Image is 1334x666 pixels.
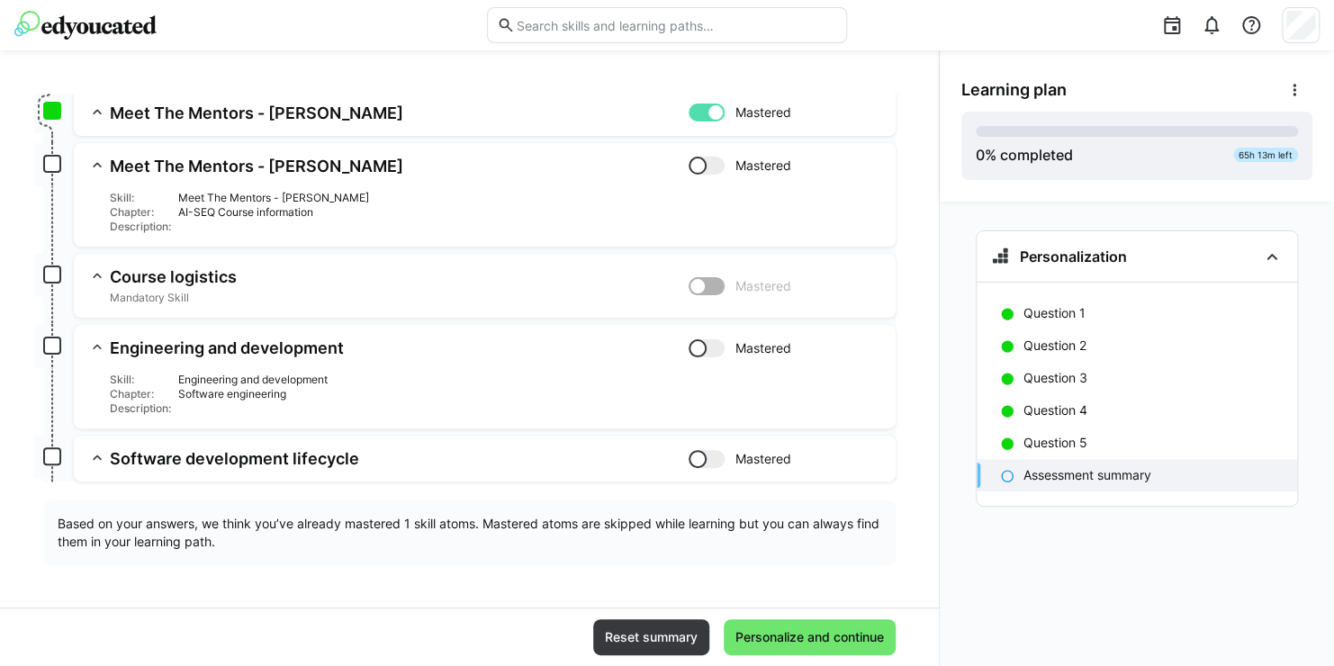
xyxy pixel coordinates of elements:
h3: Personalization [1020,247,1127,265]
span: Reset summary [602,628,700,646]
span: 0 [976,146,985,164]
div: Software engineering [178,387,881,401]
p: Question 2 [1023,337,1086,355]
span: Mastered [735,339,791,357]
div: Description: [110,401,171,416]
p: Question 1 [1023,304,1086,322]
button: Personalize and continue [724,619,896,655]
span: Mastered [735,103,791,121]
span: Personalize and continue [733,628,887,646]
div: 65h 13m left [1233,148,1298,162]
h3: Meet The Mentors - [PERSON_NAME] [110,103,689,123]
h3: Engineering and development [110,337,689,358]
p: Assessment summary [1023,466,1151,484]
span: Mastered [735,450,791,468]
div: Skill: [110,373,171,387]
div: AI-SEQ Course information [178,205,881,220]
div: Description: [110,220,171,234]
span: Mandatory Skill [110,291,689,305]
span: Mastered [735,157,791,175]
span: Mastered [735,277,791,295]
h3: Meet The Mentors - [PERSON_NAME] [110,156,689,176]
div: Chapter: [110,205,171,220]
div: Based on your answers, we think you’ve already mastered 1 skill atoms. Mastered atoms are skipped... [43,500,896,565]
h3: Course logistics [110,266,689,287]
div: Meet The Mentors - [PERSON_NAME] [178,191,881,205]
input: Search skills and learning paths… [515,17,837,33]
button: Reset summary [593,619,709,655]
p: Question 3 [1023,369,1087,387]
div: Chapter: [110,387,171,401]
div: Engineering and development [178,373,881,387]
span: Learning plan [961,80,1067,100]
p: Question 5 [1023,434,1087,452]
h3: Software development lifecycle [110,448,689,469]
div: % completed [976,144,1073,166]
p: Question 4 [1023,401,1087,419]
div: Skill: [110,191,171,205]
